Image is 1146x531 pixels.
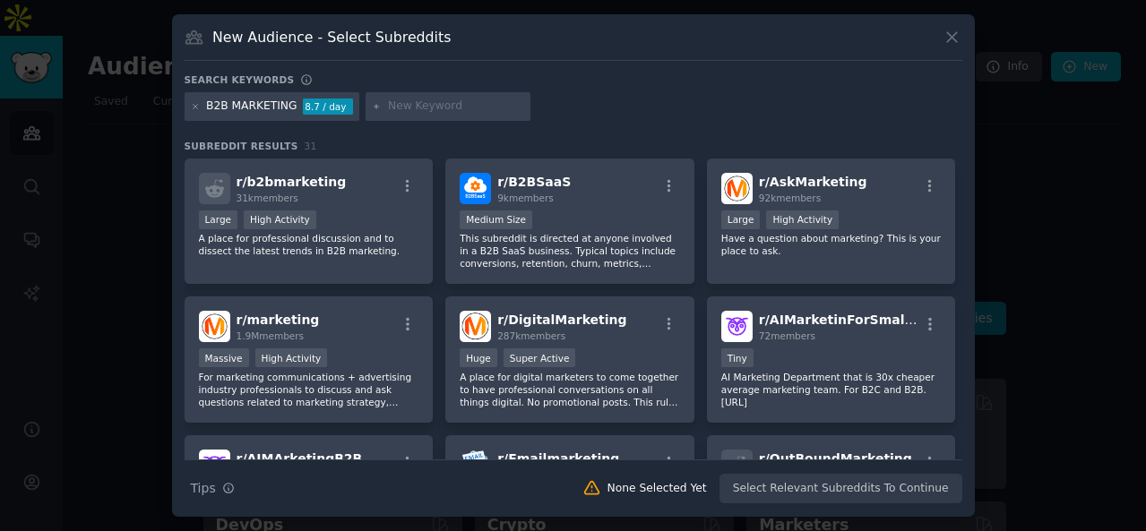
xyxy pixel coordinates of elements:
div: High Activity [244,210,316,229]
img: AIMArketingB2B [199,450,230,481]
div: Medium Size [460,210,532,229]
span: 72 members [759,330,815,341]
div: Large [721,210,761,229]
span: r/ marketing [237,313,320,327]
h3: Search keywords [185,73,295,86]
div: None Selected Yet [607,481,707,497]
p: This subreddit is directed at anyone involved in a B2B SaaS business. Typical topics include conv... [460,232,680,270]
img: B2BSaaS [460,173,491,204]
span: r/ AskMarketing [759,175,867,189]
img: AIMarketinForSmallBiz [721,311,753,342]
p: A place for professional discussion and to dissect the latest trends in B2B marketing. [199,232,419,257]
span: r/ OutBoundMarketing [759,451,912,466]
span: r/ Emailmarketing [497,451,619,466]
div: High Activity [255,348,328,367]
span: r/ AIMarketinForSmallBiz [759,313,930,327]
span: 1.9M members [237,330,305,341]
span: 287k members [497,330,565,341]
span: 31 [305,141,317,151]
img: DigitalMarketing [460,311,491,342]
h3: New Audience - Select Subreddits [212,28,451,47]
input: New Keyword [388,98,524,115]
span: Tips [191,479,216,498]
div: B2B MARKETING [206,98,297,115]
div: High Activity [766,210,839,229]
p: A place for digital marketers to come together to have professional conversations on all things d... [460,371,680,408]
img: AskMarketing [721,173,753,204]
span: 9k members [497,193,554,203]
div: Large [199,210,238,229]
p: AI Marketing Department that is 30x cheaper average marketing team. For B2C and B2B. [URL] [721,371,942,408]
button: Tips [185,473,241,504]
span: r/ B2BSaaS [497,175,571,189]
span: Subreddit Results [185,140,298,152]
img: Emailmarketing [460,450,491,481]
img: marketing [199,311,230,342]
div: Massive [199,348,249,367]
span: r/ b2bmarketing [237,175,347,189]
p: For marketing communications + advertising industry professionals to discuss and ask questions re... [199,371,419,408]
span: r/ DigitalMarketing [497,313,626,327]
p: Have a question about marketing? This is your place to ask. [721,232,942,257]
div: Tiny [721,348,754,367]
div: 8.7 / day [303,98,353,115]
div: Huge [460,348,497,367]
div: Super Active [504,348,576,367]
span: 31k members [237,193,298,203]
span: 92k members [759,193,821,203]
span: r/ AIMArketingB2B [237,451,363,466]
